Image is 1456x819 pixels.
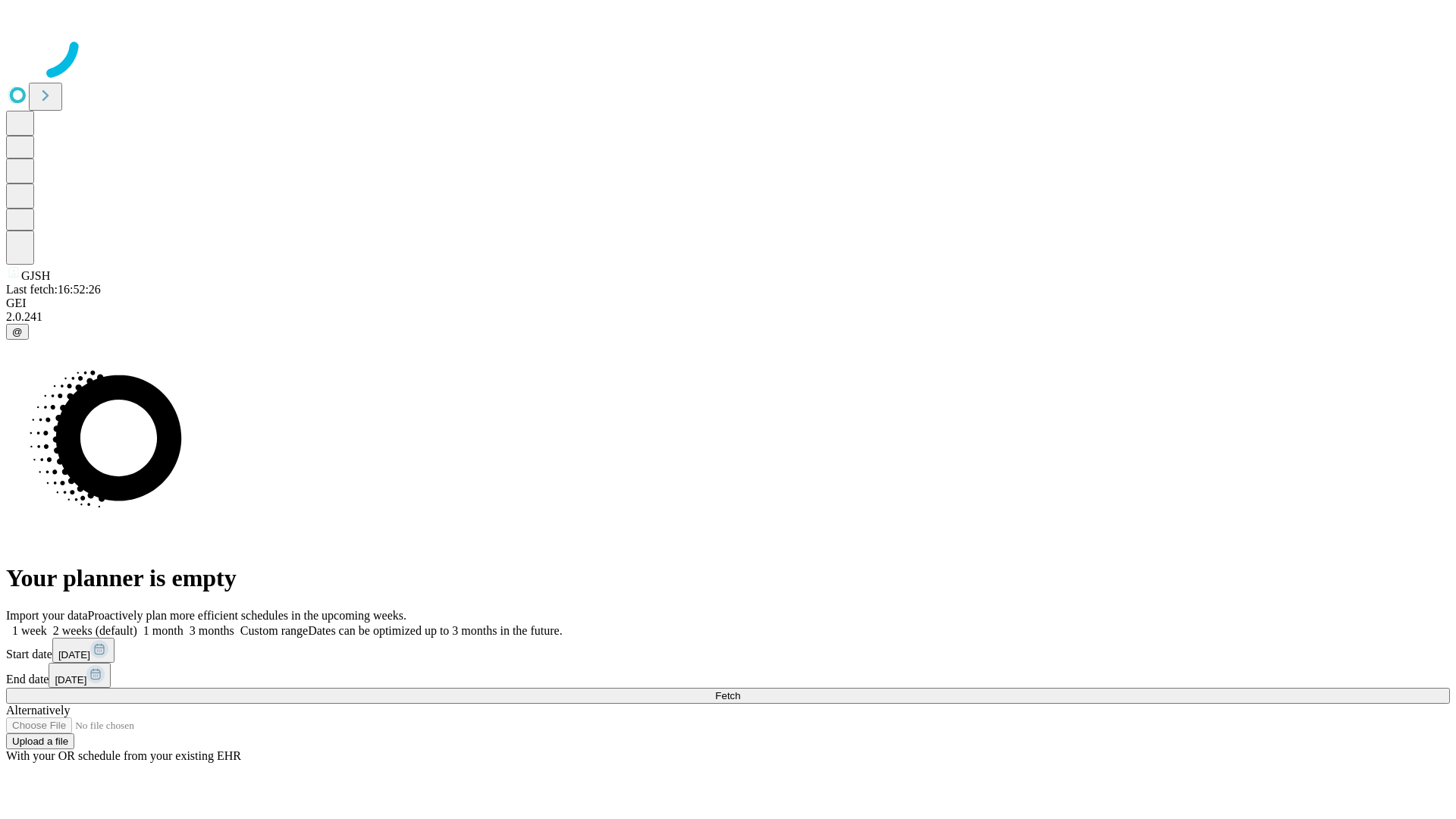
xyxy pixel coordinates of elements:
[55,674,86,686] span: [DATE]
[190,624,234,637] span: 3 months
[21,269,50,282] span: GJSH
[308,624,562,637] span: Dates can be optimized up to 3 months in the future.
[12,326,23,337] span: @
[6,638,1450,663] div: Start date
[6,733,74,749] button: Upload a file
[12,624,47,637] span: 1 week
[143,624,184,637] span: 1 month
[6,324,29,340] button: @
[6,609,88,622] span: Import your data
[6,283,101,296] span: Last fetch: 16:52:26
[88,609,406,622] span: Proactively plan more efficient schedules in the upcoming weeks.
[49,663,111,688] button: [DATE]
[6,688,1450,704] button: Fetch
[58,649,90,661] span: [DATE]
[6,749,241,762] span: With your OR schedule from your existing EHR
[6,310,1450,324] div: 2.0.241
[240,624,308,637] span: Custom range
[6,704,70,717] span: Alternatively
[53,624,137,637] span: 2 weeks (default)
[715,690,740,701] span: Fetch
[52,638,115,663] button: [DATE]
[6,297,1450,310] div: GEI
[6,663,1450,688] div: End date
[6,564,1450,592] h1: Your planner is empty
